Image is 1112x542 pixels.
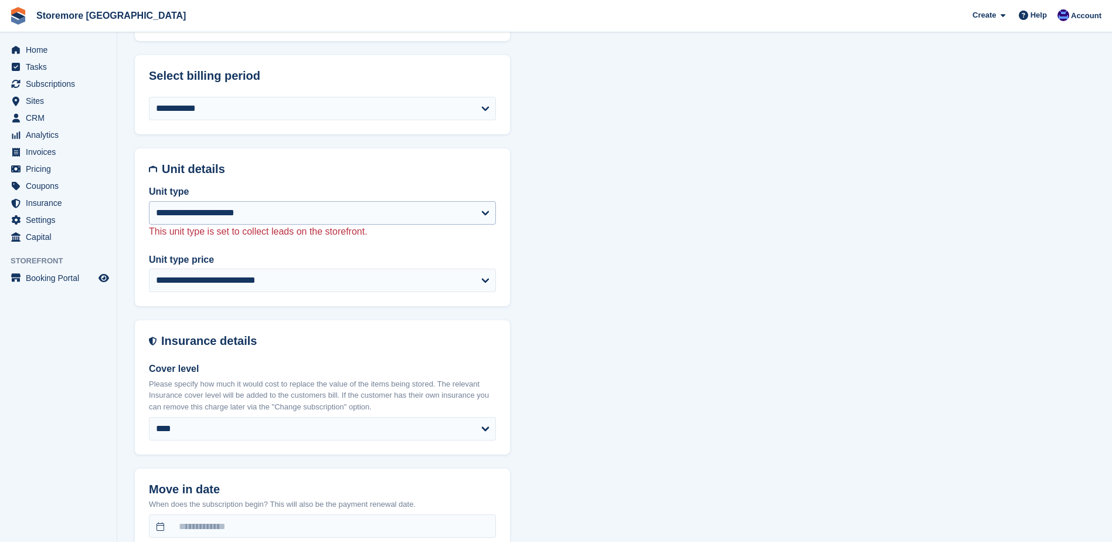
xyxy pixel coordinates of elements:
img: insurance-details-icon-731ffda60807649b61249b889ba3c5e2b5c27d34e2e1fb37a309f0fde93ff34a.svg [149,334,157,348]
label: Cover level [149,362,496,376]
span: Account [1071,10,1101,22]
img: unit-details-icon-595b0c5c156355b767ba7b61e002efae458ec76ed5ec05730b8e856ff9ea34a9.svg [149,162,157,176]
a: menu [6,212,111,228]
h2: Select billing period [149,69,496,83]
a: menu [6,93,111,109]
span: Invoices [26,144,96,160]
span: CRM [26,110,96,126]
label: Unit type [149,185,496,199]
span: Settings [26,212,96,228]
a: menu [6,229,111,245]
span: Create [972,9,996,21]
p: When does the subscription begin? This will also be the payment renewal date. [149,499,496,510]
label: Unit type price [149,253,496,267]
span: Subscriptions [26,76,96,92]
img: stora-icon-8386f47178a22dfd0bd8f6a31ec36ba5ce8667c1dd55bd0f319d3a0aa187defe.svg [9,7,27,25]
span: Capital [26,229,96,245]
a: menu [6,270,111,286]
a: menu [6,195,111,211]
a: menu [6,161,111,177]
span: Tasks [26,59,96,75]
h2: Unit details [162,162,496,176]
a: menu [6,76,111,92]
span: Insurance [26,195,96,211]
a: menu [6,42,111,58]
h2: Insurance details [161,334,496,348]
span: Sites [26,93,96,109]
a: Storemore [GEOGRAPHIC_DATA] [32,6,191,25]
h2: Move in date [149,483,496,496]
a: menu [6,110,111,126]
a: menu [6,59,111,75]
span: Coupons [26,178,96,194]
span: Help [1031,9,1047,21]
img: Angela [1057,9,1069,21]
span: Booking Portal [26,270,96,286]
p: This unit type is set to collect leads on the storefront. [149,225,496,239]
span: Pricing [26,161,96,177]
a: menu [6,144,111,160]
span: Analytics [26,127,96,143]
a: Preview store [97,271,111,285]
span: Home [26,42,96,58]
a: menu [6,178,111,194]
p: Please specify how much it would cost to replace the value of the items being stored. The relevan... [149,378,496,413]
span: Storefront [11,255,117,267]
a: menu [6,127,111,143]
